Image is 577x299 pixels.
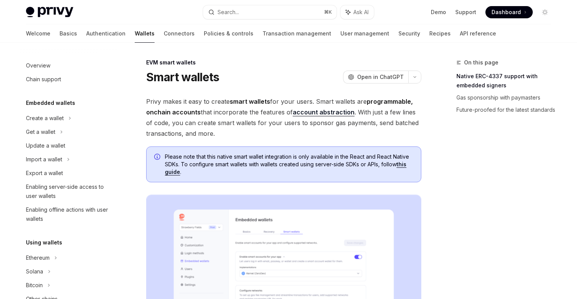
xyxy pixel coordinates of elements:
[20,139,118,153] a: Update a wallet
[485,6,533,18] a: Dashboard
[26,114,64,123] div: Create a wallet
[146,70,219,84] h1: Smart wallets
[26,253,50,262] div: Ethereum
[26,75,61,84] div: Chain support
[456,92,557,104] a: Gas sponsorship with paymasters
[343,71,408,84] button: Open in ChatGPT
[154,154,162,161] svg: Info
[230,98,270,105] strong: smart wallets
[263,24,331,43] a: Transaction management
[146,96,421,139] span: Privy makes it easy to create for your users. Smart wallets are that incorporate the features of ...
[26,205,113,223] div: Enabling offline actions with user wallets
[357,73,404,81] span: Open in ChatGPT
[456,70,557,92] a: Native ERC-4337 support with embedded signers
[353,8,369,16] span: Ask AI
[165,153,413,176] span: Please note that this native smart wallet integration is only available in the React and React Na...
[293,108,355,116] a: account abstraction
[26,155,62,164] div: Import a wallet
[164,24,195,43] a: Connectors
[26,169,63,178] div: Export a wallet
[460,24,496,43] a: API reference
[86,24,126,43] a: Authentication
[455,8,476,16] a: Support
[26,281,43,290] div: Bitcoin
[324,9,332,15] span: ⌘ K
[135,24,155,43] a: Wallets
[218,8,239,17] div: Search...
[20,203,118,226] a: Enabling offline actions with user wallets
[204,24,253,43] a: Policies & controls
[146,59,421,66] div: EVM smart wallets
[429,24,451,43] a: Recipes
[20,72,118,86] a: Chain support
[203,5,337,19] button: Search...⌘K
[26,141,65,150] div: Update a wallet
[26,24,50,43] a: Welcome
[431,8,446,16] a: Demo
[26,7,73,18] img: light logo
[26,238,62,247] h5: Using wallets
[340,5,374,19] button: Ask AI
[60,24,77,43] a: Basics
[456,104,557,116] a: Future-proofed for the latest standards
[26,267,43,276] div: Solana
[340,24,389,43] a: User management
[492,8,521,16] span: Dashboard
[26,98,75,108] h5: Embedded wallets
[26,61,50,70] div: Overview
[20,166,118,180] a: Export a wallet
[20,180,118,203] a: Enabling server-side access to user wallets
[26,182,113,201] div: Enabling server-side access to user wallets
[464,58,498,67] span: On this page
[20,59,118,72] a: Overview
[26,127,55,137] div: Get a wallet
[398,24,420,43] a: Security
[539,6,551,18] button: Toggle dark mode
